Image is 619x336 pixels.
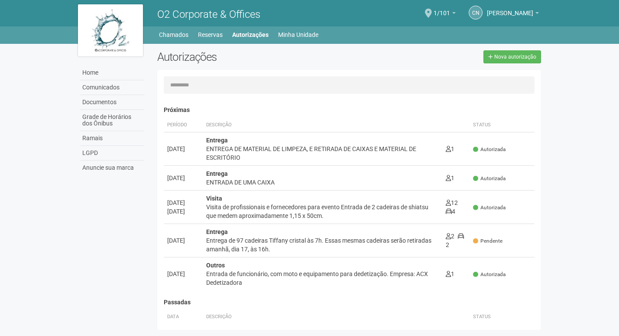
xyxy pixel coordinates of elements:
strong: Visita [206,195,222,202]
strong: Entrega [206,170,228,177]
div: [DATE] [167,270,199,278]
th: Descrição [203,118,442,132]
div: Entrada de funcionário, com moto e equipamento para dedetização. Empresa: ACX Dedetizadora [206,270,439,287]
a: Home [80,66,144,80]
th: Status [470,310,535,324]
span: 4 [446,208,455,215]
th: Status [470,118,535,132]
th: Descrição [203,310,470,324]
div: [DATE] [167,198,199,207]
span: O2 Corporate & Offices [157,8,260,20]
div: ENTRADA DE UMA CAIXA [206,178,439,187]
a: Comunicados [80,80,144,95]
a: [PERSON_NAME] [487,11,539,18]
a: LGPD [80,146,144,161]
h2: Autorizações [157,50,343,63]
span: Autorizada [473,204,506,211]
h4: Passadas [164,299,535,306]
span: Autorizada [473,175,506,182]
span: Autorizada [473,271,506,278]
div: [DATE] [167,236,199,245]
div: [DATE] [167,145,199,153]
a: Minha Unidade [278,29,318,41]
span: 2 [446,233,454,240]
div: Visita de profissionais e fornecedores para evento Entrada de 2 cadeiras de shiatsu que medem apr... [206,203,439,220]
a: Nova autorização [483,50,541,63]
div: ENTREGA DE MATERIAL DE LIMPEZA, E RETIRADA DE CAIXAS E MATERIAL DE ESCRITÓRIO [206,145,439,162]
th: Data [164,310,203,324]
span: 12 [446,199,458,206]
h4: Próximas [164,107,535,113]
a: Grade de Horários dos Ônibus [80,110,144,131]
a: Reservas [198,29,223,41]
span: 1 [446,145,454,152]
div: Entrega de 97 cadeiras Tiffany cristal às 7h. Essas mesmas cadeiras serão retiradas amanhã, dia 1... [206,236,439,254]
strong: Entrega [206,228,228,235]
span: 1 [446,175,454,181]
span: CELIA NASCIMENTO [487,1,533,16]
a: 1/101 [434,11,456,18]
a: Documentos [80,95,144,110]
a: CN [469,6,483,20]
a: Chamados [159,29,188,41]
span: 2 [446,233,464,248]
span: 1 [446,270,454,277]
a: Autorizações [232,29,269,41]
span: Nova autorização [494,54,536,60]
a: Ramais [80,131,144,146]
span: Pendente [473,237,502,245]
img: logo.jpg [78,4,143,56]
a: Anuncie sua marca [80,161,144,175]
div: [DATE] [167,174,199,182]
span: Autorizada [473,146,506,153]
div: [DATE] [167,207,199,216]
th: Período [164,118,203,132]
span: 1/101 [434,1,450,16]
strong: Outros [206,262,225,269]
strong: Entrega [206,137,228,144]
